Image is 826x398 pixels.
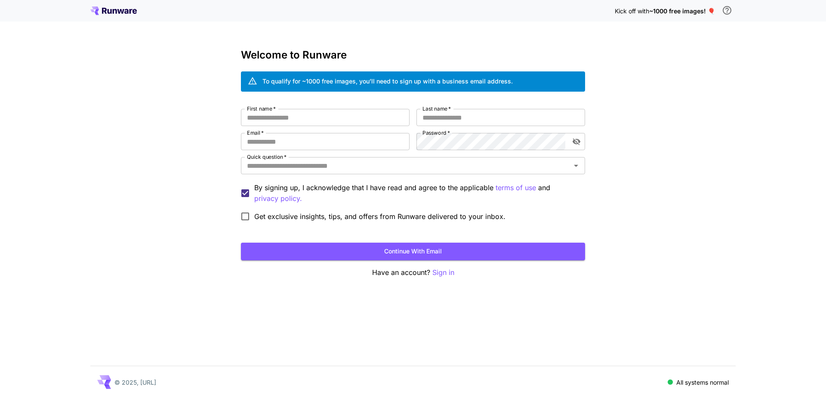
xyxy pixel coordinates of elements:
[432,267,454,278] button: Sign in
[254,211,505,222] span: Get exclusive insights, tips, and offers from Runware delivered to your inbox.
[569,134,584,149] button: toggle password visibility
[496,182,536,193] button: By signing up, I acknowledge that I have read and agree to the applicable and privacy policy.
[649,7,715,15] span: ~1000 free images! 🎈
[254,182,578,204] p: By signing up, I acknowledge that I have read and agree to the applicable and
[718,2,736,19] button: In order to qualify for free credit, you need to sign up with a business email address and click ...
[570,160,582,172] button: Open
[422,129,450,136] label: Password
[247,105,276,112] label: First name
[676,378,729,387] p: All systems normal
[496,182,536,193] p: terms of use
[254,193,302,204] button: By signing up, I acknowledge that I have read and agree to the applicable terms of use and
[247,129,264,136] label: Email
[422,105,451,112] label: Last name
[114,378,156,387] p: © 2025, [URL]
[241,49,585,61] h3: Welcome to Runware
[615,7,649,15] span: Kick off with
[254,193,302,204] p: privacy policy.
[262,77,513,86] div: To qualify for ~1000 free images, you’ll need to sign up with a business email address.
[241,267,585,278] p: Have an account?
[241,243,585,260] button: Continue with email
[247,153,287,160] label: Quick question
